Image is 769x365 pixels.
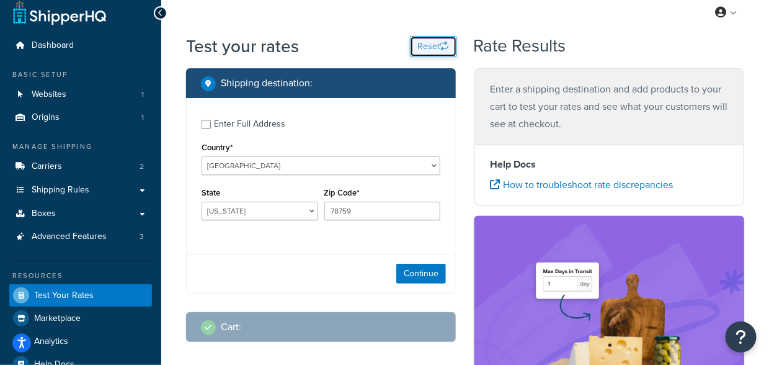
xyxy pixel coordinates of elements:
[202,143,233,152] label: Country*
[9,83,152,106] li: Websites
[140,161,144,172] span: 2
[140,232,144,242] span: 3
[9,271,152,281] div: Resources
[9,225,152,248] li: Advanced Features
[141,112,144,123] span: 1
[214,115,285,133] div: Enter Full Address
[202,120,211,129] input: Enter Full Address
[324,188,360,197] label: Zip Code*
[490,157,729,172] h4: Help Docs
[9,106,152,129] a: Origins1
[9,307,152,330] a: Marketplace
[9,330,152,353] a: Analytics
[141,89,144,100] span: 1
[726,322,757,353] button: Open Resource Center
[9,83,152,106] a: Websites1
[9,225,152,248] a: Advanced Features3
[34,291,94,301] span: Test Your Rates
[32,89,66,100] span: Websites
[186,34,299,58] h1: Test your rates
[32,209,56,219] span: Boxes
[9,70,152,80] div: Basic Setup
[9,179,152,202] a: Shipping Rules
[202,188,220,197] label: State
[9,34,152,57] a: Dashboard
[32,112,60,123] span: Origins
[9,142,152,152] div: Manage Shipping
[9,155,152,178] a: Carriers2
[221,322,241,333] h2: Cart :
[396,264,446,284] button: Continue
[410,36,457,57] button: Reset
[9,284,152,307] a: Test Your Rates
[32,185,89,196] span: Shipping Rules
[32,40,74,51] span: Dashboard
[490,178,673,192] a: How to troubleshoot rate discrepancies
[9,155,152,178] li: Carriers
[34,313,81,324] span: Marketplace
[32,161,62,172] span: Carriers
[221,78,313,89] h2: Shipping destination :
[474,37,566,56] h2: Rate Results
[34,336,68,347] span: Analytics
[9,202,152,225] a: Boxes
[9,106,152,129] li: Origins
[32,232,107,242] span: Advanced Features
[490,81,729,133] p: Enter a shipping destination and add products to your cart to test your rates and see what your c...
